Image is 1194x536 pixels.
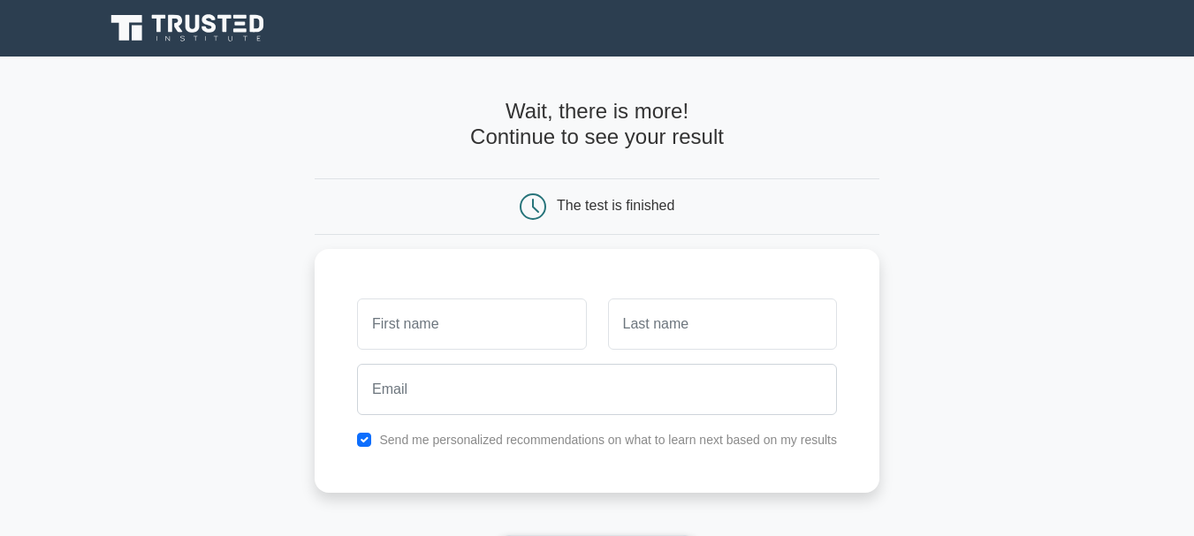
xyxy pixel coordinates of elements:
[357,364,837,415] input: Email
[557,198,674,213] div: The test is finished
[379,433,837,447] label: Send me personalized recommendations on what to learn next based on my results
[608,298,837,350] input: Last name
[357,298,586,350] input: First name
[315,99,879,150] h4: Wait, there is more! Continue to see your result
